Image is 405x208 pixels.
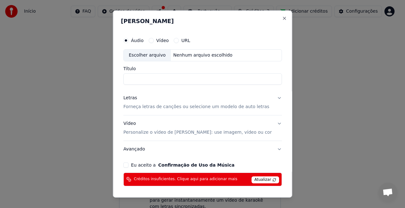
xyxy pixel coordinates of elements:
[123,95,137,101] div: Letras
[181,38,190,43] label: URL
[134,177,237,182] span: Créditos insuficientes. Clique aqui para adicionar mais
[123,115,282,141] button: VídeoPersonalize o vídeo de [PERSON_NAME]: use imagem, vídeo ou cor
[131,38,144,43] label: Áudio
[123,104,269,110] p: Forneça letras de canções ou selecione um modelo de auto letras
[121,18,284,24] h2: [PERSON_NAME]
[123,129,272,136] p: Personalize o vídeo de [PERSON_NAME]: use imagem, vídeo ou cor
[171,52,235,58] div: Nenhum arquivo escolhido
[123,66,282,71] label: Título
[252,176,279,183] span: Atualizar
[123,120,272,136] div: Vídeo
[124,50,171,61] div: Escolher arquivo
[158,163,234,167] button: Eu aceito a
[156,38,169,43] label: Vídeo
[123,141,282,157] button: Avançado
[131,163,234,167] label: Eu aceito a
[123,90,282,115] button: LetrasForneça letras de canções ou selecione um modelo de auto letras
